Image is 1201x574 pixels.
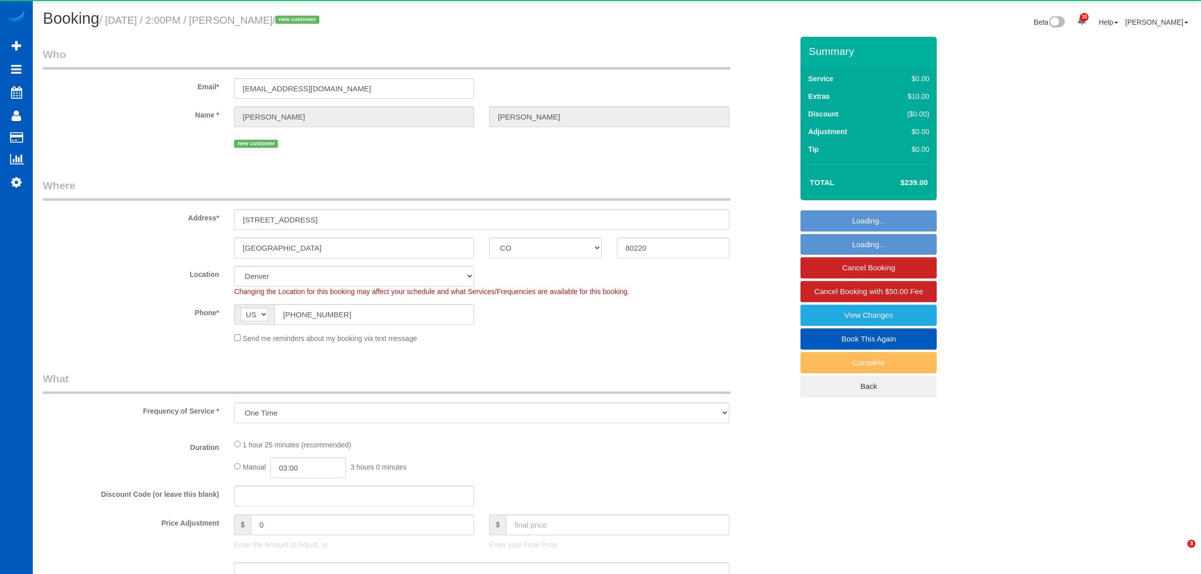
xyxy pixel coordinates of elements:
span: 30 [1080,13,1089,21]
span: $ [234,514,251,535]
span: new customer [275,16,319,24]
input: Zip Code* [617,238,729,258]
label: Extras [808,91,830,101]
div: $10.00 [886,91,929,101]
input: Email* [234,78,474,99]
a: Book This Again [800,328,937,350]
a: Help [1099,18,1118,26]
span: 3 hours 0 minutes [351,463,407,471]
small: / [DATE] / 2:00PM / [PERSON_NAME] [99,15,322,26]
p: Enter your Final Price [489,540,729,550]
span: / [272,15,322,26]
label: Service [808,74,833,84]
legend: What [43,371,730,394]
span: Changing the Location for this booking may affect your schedule and what Services/Frequencies are... [234,288,629,296]
a: 30 [1072,10,1092,32]
label: Frequency of Service * [35,403,226,416]
input: City* [234,238,474,258]
a: Beta [1034,18,1065,26]
legend: Who [43,47,730,70]
label: Name * [35,106,226,120]
span: $ [489,514,506,535]
a: Cancel Booking with $50.00 Fee [800,281,937,302]
label: Duration [35,439,226,452]
div: $0.00 [886,127,929,137]
span: new customer [234,140,278,148]
a: View Changes [800,305,937,326]
label: Price Adjustment [35,514,226,528]
div: $0.00 [886,74,929,84]
a: Back [800,376,937,397]
label: Phone* [35,304,226,318]
label: Tip [808,144,819,154]
h3: Summary [809,45,932,57]
input: Last Name* [489,106,729,127]
label: Address* [35,209,226,223]
legend: Where [43,178,730,201]
a: Cancel Booking [800,257,937,278]
a: [PERSON_NAME] [1125,18,1188,26]
p: Enter the Amount to Adjust, or [234,540,474,550]
span: Cancel Booking with $50.00 Fee [814,287,923,296]
label: Location [35,266,226,279]
iframe: Intercom live chat [1167,540,1191,564]
span: Send me reminders about my booking via text message [243,334,417,342]
div: ($0.00) [886,109,929,119]
img: New interface [1048,16,1065,29]
span: 1 hour 25 minutes (recommended) [243,441,351,449]
span: 3 [1187,540,1195,548]
span: Manual [243,463,266,471]
h4: $239.00 [870,179,928,187]
img: Automaid Logo [6,10,26,24]
input: Phone* [274,304,474,325]
span: Booking [43,10,99,27]
label: Adjustment [808,127,847,137]
label: Discount Code (or leave this blank) [35,486,226,499]
input: final price [506,514,729,535]
label: Discount [808,109,838,119]
label: Email* [35,78,226,92]
strong: Total [810,178,834,187]
div: $0.00 [886,144,929,154]
input: First Name* [234,106,474,127]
